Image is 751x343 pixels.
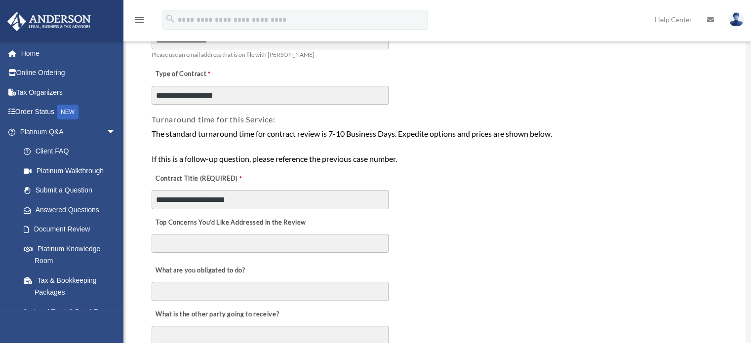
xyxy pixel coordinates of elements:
i: search [165,13,176,24]
img: User Pic [729,12,744,27]
a: Land Trust & Deed Forum [14,302,131,322]
i: menu [133,14,145,26]
div: NEW [57,105,79,119]
a: Platinum Walkthrough [14,161,131,181]
a: Tax & Bookkeeping Packages [14,270,131,302]
a: Home [7,43,131,63]
span: Please use an email address that is on file with [PERSON_NAME] [152,51,315,58]
a: Document Review [14,220,126,239]
img: Anderson Advisors Platinum Portal [4,12,94,31]
label: Top Concerns You’d Like Addressed in the Review [152,216,309,229]
a: Submit a Question [14,181,131,200]
span: Turnaround time for this Service: [152,114,275,124]
label: Type of Contract [152,68,250,81]
div: The standard turnaround time for contract review is 7-10 Business Days. Expedite options and pric... [152,127,720,165]
label: What is the other party going to receive? [152,307,281,321]
a: menu [133,17,145,26]
a: Answered Questions [14,200,131,220]
label: Contract Title (REQUIRED) [152,172,250,186]
a: Online Ordering [7,63,131,83]
a: Client FAQ [14,142,131,161]
span: arrow_drop_down [106,122,126,142]
label: What are you obligated to do? [152,264,250,277]
a: Tax Organizers [7,82,131,102]
a: Platinum Knowledge Room [14,239,131,270]
a: Platinum Q&Aarrow_drop_down [7,122,131,142]
a: Order StatusNEW [7,102,131,122]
